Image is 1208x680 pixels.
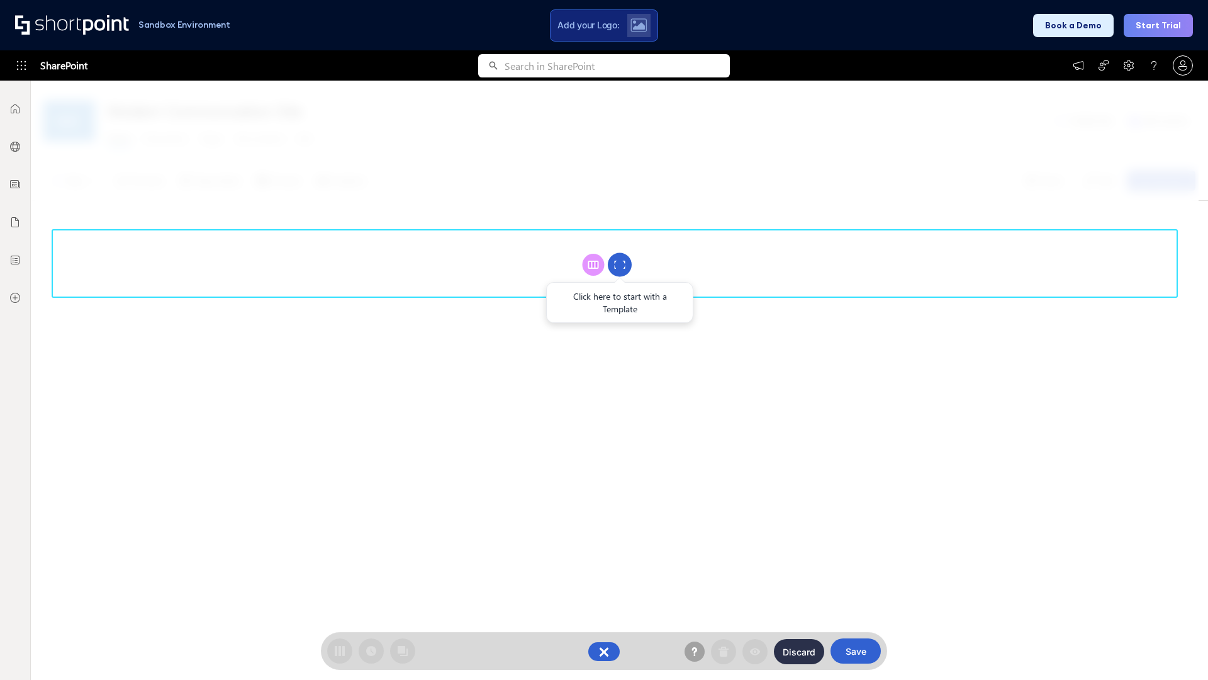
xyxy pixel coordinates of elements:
[1124,14,1193,37] button: Start Trial
[774,639,824,664] button: Discard
[1033,14,1114,37] button: Book a Demo
[557,20,619,31] span: Add your Logo:
[40,50,87,81] span: SharePoint
[1145,620,1208,680] iframe: Chat Widget
[505,54,730,77] input: Search in SharePoint
[630,18,647,32] img: Upload logo
[830,638,881,664] button: Save
[138,21,230,28] h1: Sandbox Environment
